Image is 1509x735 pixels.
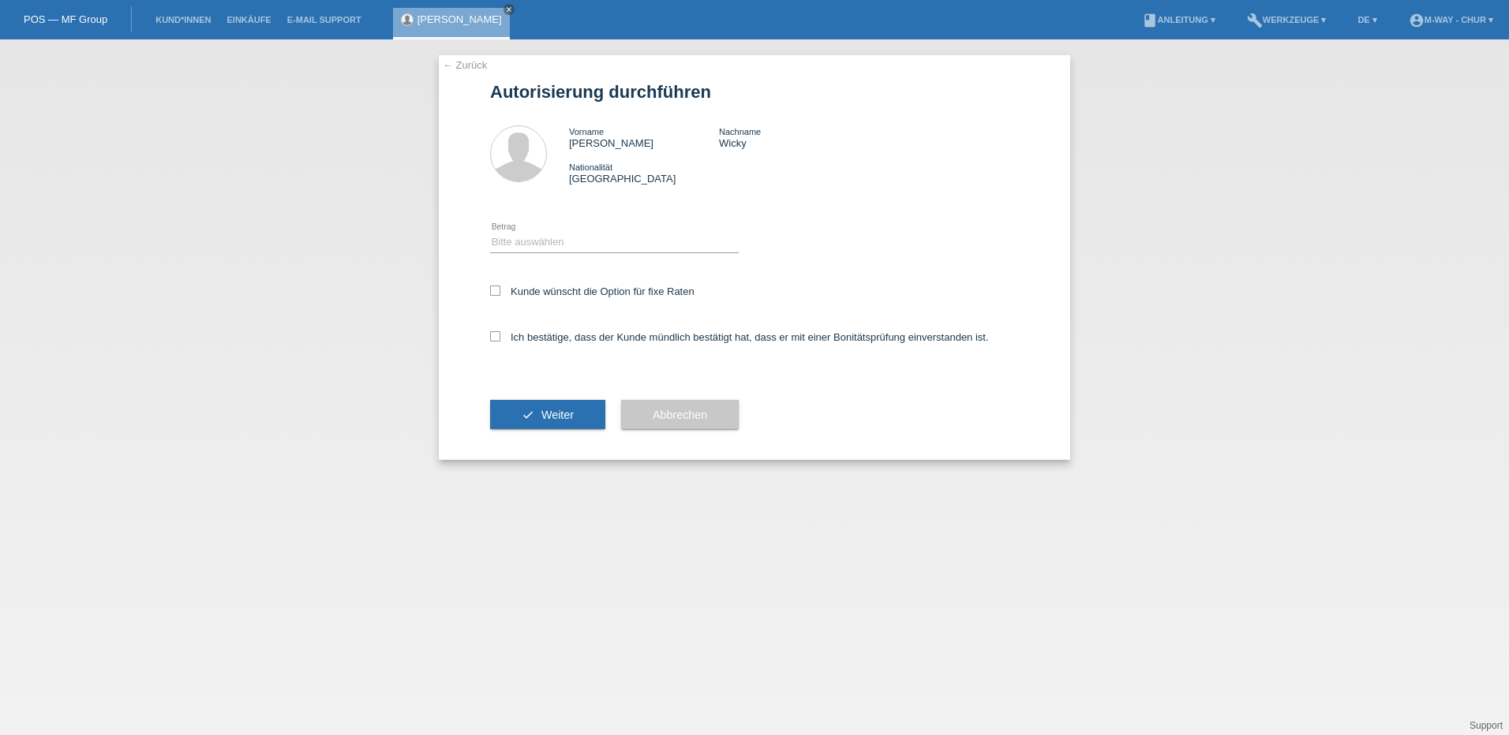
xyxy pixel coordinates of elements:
[24,13,107,25] a: POS — MF Group
[418,13,502,25] a: [PERSON_NAME]
[569,162,612,172] span: Nationalität
[653,409,707,421] span: Abbrechen
[541,409,574,421] span: Weiter
[719,127,761,136] span: Nachname
[504,4,515,15] a: close
[569,125,719,149] div: [PERSON_NAME]
[1134,15,1223,24] a: bookAnleitung ▾
[1401,15,1501,24] a: account_circlem-way - Chur ▾
[1350,15,1384,24] a: DE ▾
[219,15,279,24] a: Einkäufe
[1470,720,1503,731] a: Support
[1142,13,1158,28] i: book
[279,15,369,24] a: E-Mail Support
[569,161,719,185] div: [GEOGRAPHIC_DATA]
[443,59,487,71] a: ← Zurück
[505,6,513,13] i: close
[719,125,869,149] div: Wicky
[490,400,605,430] button: check Weiter
[148,15,219,24] a: Kund*innen
[522,409,534,421] i: check
[569,127,604,136] span: Vorname
[1409,13,1425,28] i: account_circle
[621,400,739,430] button: Abbrechen
[490,285,695,297] label: Kunde wünscht die Option für fixe Raten
[1247,13,1263,28] i: build
[1239,15,1335,24] a: buildWerkzeuge ▾
[490,331,989,343] label: Ich bestätige, dass der Kunde mündlich bestätigt hat, dass er mit einer Bonitätsprüfung einversta...
[490,82,1019,102] h1: Autorisierung durchführen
